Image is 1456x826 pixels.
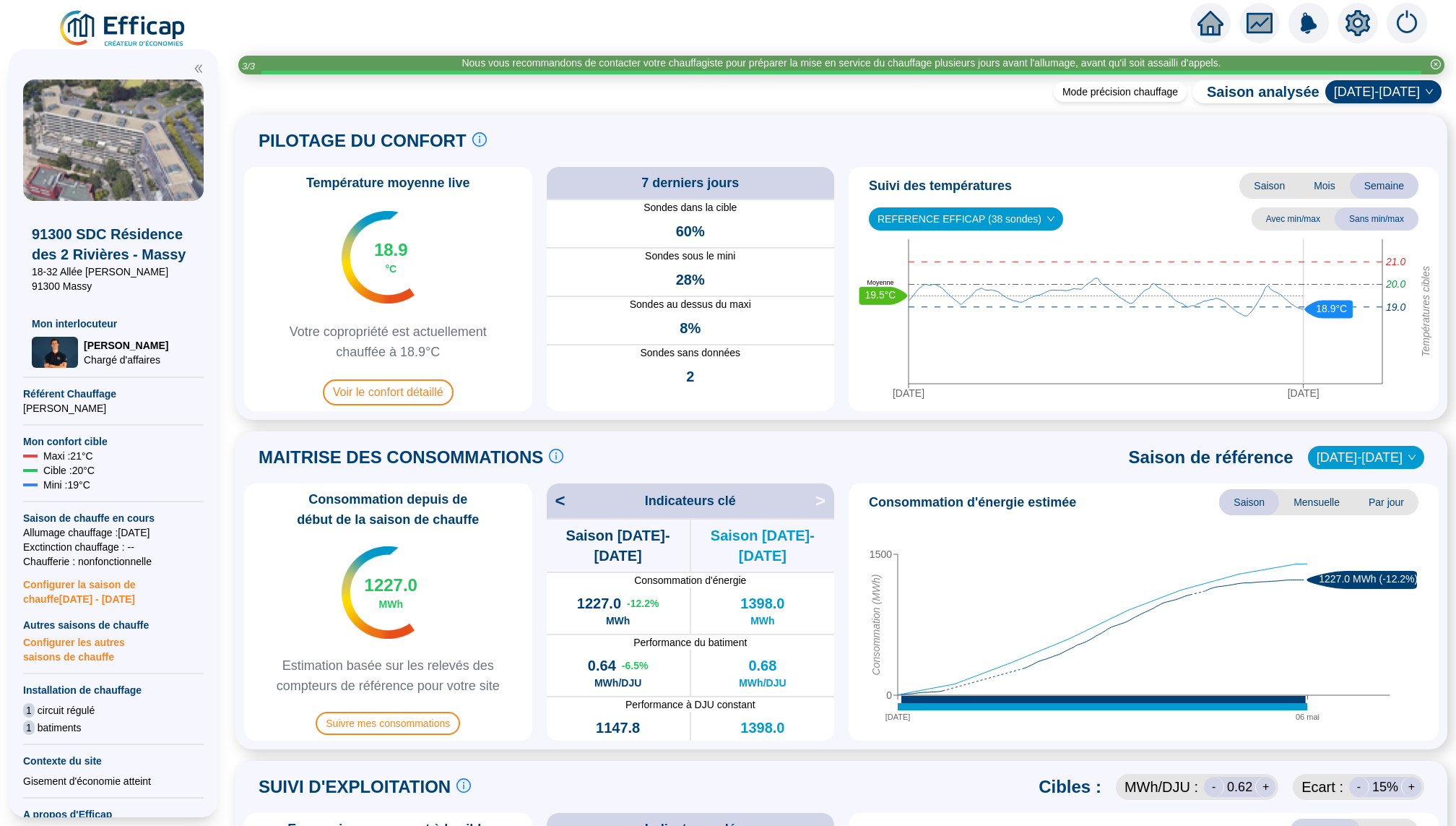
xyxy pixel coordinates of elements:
[43,449,93,463] span: Maxi : 21 °C
[750,614,774,628] span: MWh
[323,379,454,405] span: Voir le confort détaillé
[43,478,90,492] span: Mini : 19 °C
[676,270,705,290] span: 28%
[877,208,1054,230] span: REFERENCE EFFICAP (38 sondes)
[588,655,616,676] span: 0.64
[547,697,835,712] span: Performance à DJU constant
[1354,489,1418,515] span: Par jour
[869,492,1076,512] span: Consommation d'énergie estimée
[885,713,911,721] tspan: [DATE]
[869,176,1012,196] span: Suivi des températures
[23,703,35,718] span: 1
[1279,489,1354,515] span: Mensuelle
[1288,387,1319,399] tspan: [DATE]
[547,573,835,588] span: Consommation d'énergie
[1385,256,1405,267] tspan: 21.0
[23,434,204,449] span: Mon confort cible
[250,489,526,530] span: Consommation depuis de début de la saison de chauffe
[1288,3,1329,43] img: alerts
[547,345,835,361] span: Sondes sans données
[32,317,195,331] span: Mon interlocuteur
[645,491,736,511] span: Indicateurs clé
[1420,266,1431,357] tspan: Températures cibles
[676,221,705,241] span: 60%
[1252,207,1335,231] span: Avec min/max
[1227,777,1252,797] span: 0.62
[865,289,896,301] text: 19.5°C
[58,9,188,49] img: efficap energie logo
[1387,3,1427,43] img: alerts
[606,738,630,752] span: MWh
[1124,777,1198,797] span: MWh /DJU :
[1345,10,1371,36] span: setting
[1247,10,1273,36] span: fund
[1054,82,1187,102] div: Mode précision chauffage
[622,658,649,673] span: -6.5 %
[23,554,204,569] span: Chaufferie : non fonctionnelle
[1255,777,1275,797] div: +
[870,575,882,676] tspan: Consommation (MWh)
[242,61,255,72] i: 3 / 3
[686,366,694,387] span: 2
[1299,173,1350,199] span: Mois
[1046,215,1055,223] span: down
[867,280,893,287] text: Moyenne
[627,596,659,611] span: -12.2 %
[1319,573,1418,585] text: 1227.0 MWh (-12.2%)
[23,618,204,632] span: Autres saisons de chauffe
[84,338,168,353] span: [PERSON_NAME]
[547,489,565,512] span: <
[1431,59,1441,69] span: close-circle
[740,593,784,614] span: 1398.0
[259,775,451,799] span: SUIVI D'EXPLOITATION
[577,593,621,614] span: 1227.0
[194,64,204,74] span: double-left
[641,173,739,193] span: 7 derniers jours
[23,401,204,416] span: [PERSON_NAME]
[23,754,204,768] span: Contexte du site
[1386,301,1405,313] tspan: 19.0
[740,718,784,738] span: 1398.0
[1372,777,1398,797] span: 15 %
[893,387,924,399] tspan: [DATE]
[748,655,776,676] span: 0.68
[23,511,204,525] span: Saison de chauffe en cours
[32,264,195,293] span: 18-32 Allée [PERSON_NAME] 91300 Massy
[1401,777,1421,797] div: +
[549,449,563,463] span: info-circle
[1192,82,1319,102] span: Saison analysée
[680,318,701,338] span: 8%
[1219,489,1279,515] span: Saison
[250,655,526,696] span: Estimation basée sur les relevés des compteurs de référence pour votre site
[342,211,415,304] img: indicateur températures
[739,676,786,690] span: MWh/DJU
[1129,446,1293,469] span: Saison de référence
[606,614,630,628] span: MWh
[259,446,543,469] span: MAITRISE DES CONSOMMATIONS
[1408,453,1416,462] span: down
[38,703,95,718] span: circuit régulé
[38,720,82,735] span: batiments
[886,689,892,701] tspan: 0
[23,540,204,554] span: Exctinction chauffage : --
[23,569,204,606] span: Configurer la saison de chauffe [DATE] - [DATE]
[547,635,835,650] span: Performance du batiment
[23,683,204,697] span: Installation de chauffage
[594,676,641,690] span: MWh/DJU
[1334,81,1433,103] span: 2024-2025
[870,548,892,560] tspan: 1500
[250,322,526,362] span: Votre copropriété est actuellement chauffée à 18.9°C
[374,238,408,262] span: 18.9
[385,262,396,276] span: °C
[43,463,95,478] span: Cible : 20 °C
[1301,777,1343,797] span: Ecart :
[547,200,835,215] span: Sondes dans la cible
[472,132,487,147] span: info-circle
[23,807,204,822] span: A propos d'Efficap
[1039,775,1101,799] span: Cibles :
[1316,303,1347,314] text: 18.9°C
[1204,777,1224,797] div: -
[32,337,78,368] img: Chargé d'affaires
[1425,87,1434,96] span: down
[23,632,204,664] span: Configurer les autres saisons de chauffe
